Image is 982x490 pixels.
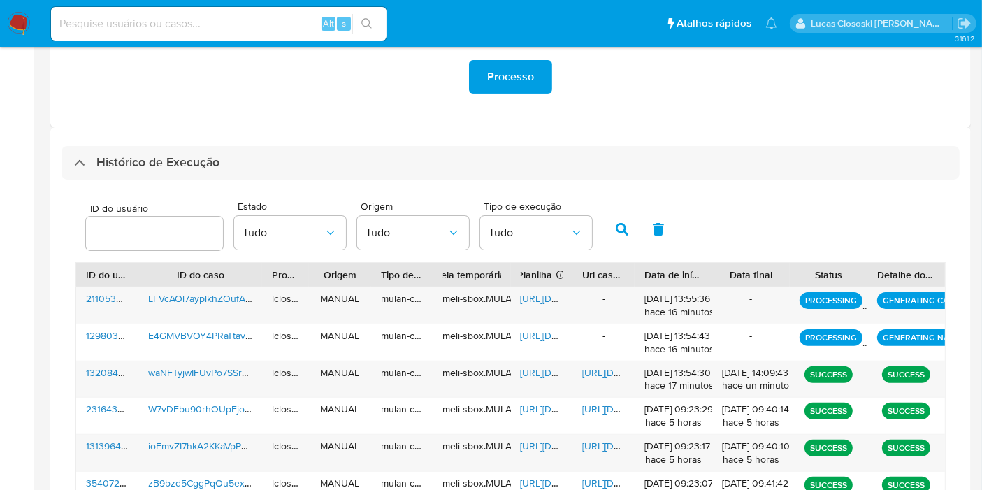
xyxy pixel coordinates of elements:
[955,33,975,44] span: 3.161.2
[677,16,751,31] span: Atalhos rápidos
[323,17,334,30] span: Alt
[51,15,387,33] input: Pesquise usuários ou casos...
[957,16,972,31] a: Sair
[342,17,346,30] span: s
[352,14,381,34] button: search-icon
[765,17,777,29] a: Notificações
[811,17,953,30] p: lucas.clososki@mercadolivre.com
